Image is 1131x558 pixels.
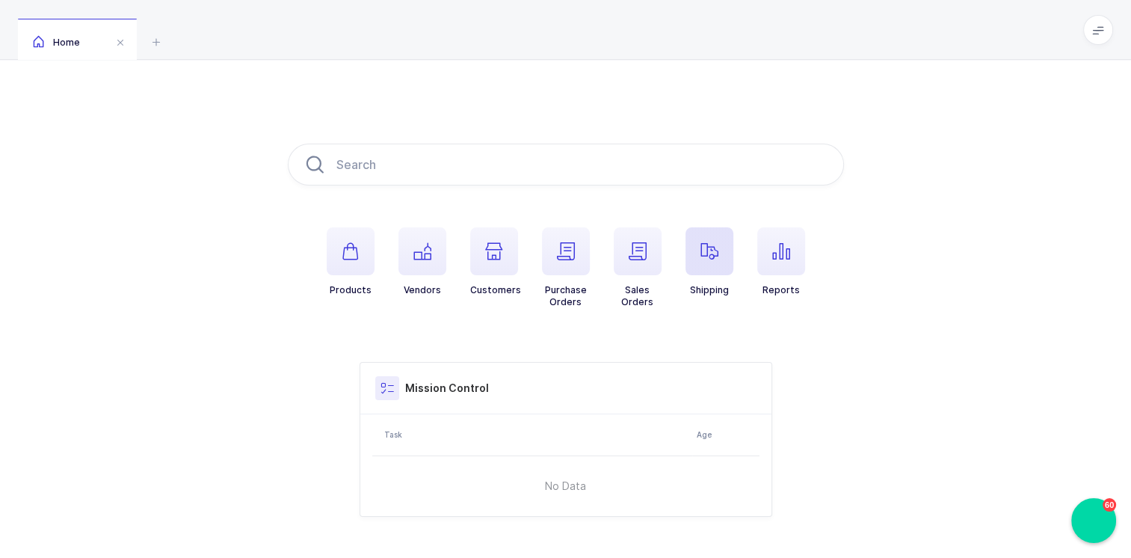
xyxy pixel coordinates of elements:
[398,227,446,296] button: Vendors
[470,227,521,296] button: Customers
[33,37,80,48] span: Home
[469,464,662,509] span: No Data
[685,227,733,296] button: Shipping
[384,429,688,441] div: Task
[757,227,805,296] button: Reports
[1103,498,1116,512] div: 60
[288,144,844,186] input: Search
[405,381,489,396] h3: Mission Control
[542,227,590,308] button: PurchaseOrders
[327,227,375,296] button: Products
[1071,498,1116,543] div: 60
[697,429,755,441] div: Age
[614,227,662,308] button: SalesOrders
